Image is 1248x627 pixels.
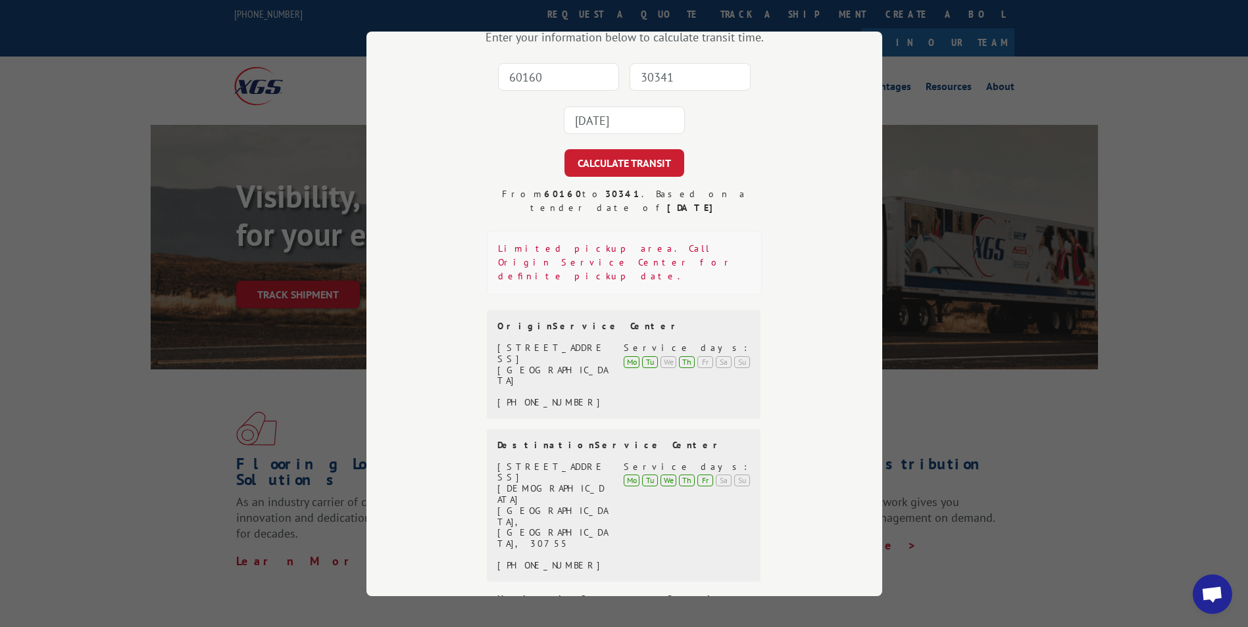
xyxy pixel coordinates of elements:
[630,63,751,91] input: Dest. Zip
[497,560,609,571] div: [PHONE_NUMBER]
[642,356,658,367] div: Tu
[679,475,695,486] div: Th
[624,356,639,367] div: Mo
[432,30,816,45] div: Enter your information below to calculate transit time.
[734,356,750,367] div: Su
[497,593,735,605] strong: National Customer Service
[624,475,639,486] div: Mo
[666,202,718,214] strong: [DATE]
[661,356,676,367] div: We
[661,475,676,486] div: We
[697,475,713,486] div: Fr
[498,63,619,91] input: Origin Zip
[1193,574,1232,614] div: Open chat
[497,364,609,386] div: [GEOGRAPHIC_DATA]
[487,231,762,294] div: Limited pickup area. Call Origin Service Center for definite pickup date.
[564,149,684,177] button: CALCULATE TRANSIT
[605,188,641,200] strong: 30341
[697,356,713,367] div: Fr
[679,356,695,367] div: Th
[497,461,609,505] div: [STREET_ADDRESS][DEMOGRAPHIC_DATA]
[497,397,609,408] div: [PHONE_NUMBER]
[497,505,609,549] div: [GEOGRAPHIC_DATA], [GEOGRAPHIC_DATA], 30755
[716,475,732,486] div: Sa
[497,321,750,332] div: Origin Service Center
[564,106,685,134] input: Tender Date
[487,187,762,215] div: From to . Based on a tender date of
[734,475,750,486] div: Su
[716,356,732,367] div: Sa
[642,475,658,486] div: Tu
[497,440,750,451] div: Destination Service Center
[624,342,750,354] div: Service days:
[624,461,750,472] div: Service days:
[544,188,582,200] strong: 60160
[497,342,609,365] div: [STREET_ADDRESS]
